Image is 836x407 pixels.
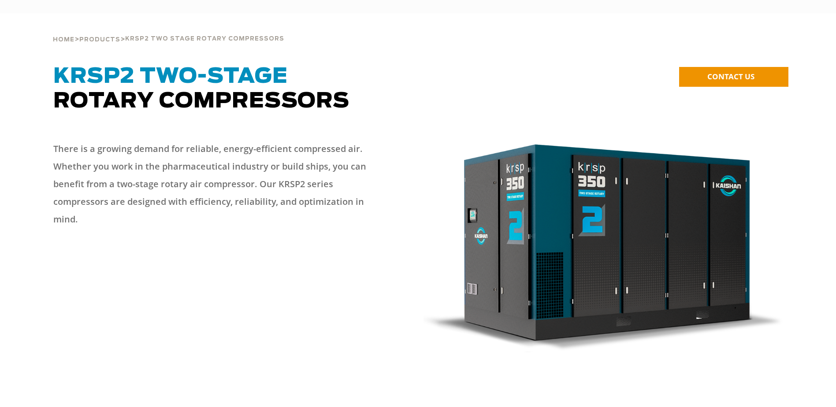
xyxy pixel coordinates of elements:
[79,37,120,43] span: Products
[679,67,788,87] a: CONTACT US
[707,71,754,81] span: CONTACT US
[53,140,383,228] p: There is a growing demand for reliable, energy-efficient compressed air. Whether you work in the ...
[424,144,784,353] img: krsp350
[79,35,120,43] a: Products
[53,13,284,47] div: > >
[53,66,288,87] span: KRSP2 Two-Stage
[53,35,74,43] a: Home
[125,36,284,42] span: krsp2 two stage rotary compressors
[53,66,349,112] span: Rotary Compressors
[53,37,74,43] span: Home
